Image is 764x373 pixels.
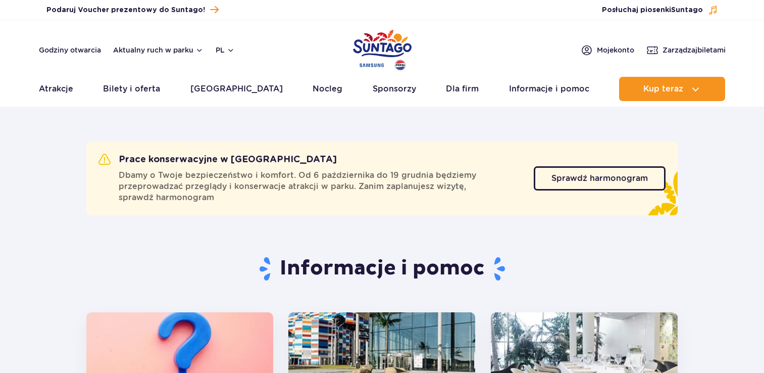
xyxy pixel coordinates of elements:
[39,77,73,101] a: Atrakcje
[113,46,203,54] button: Aktualny ruch w parku
[597,45,634,55] span: Moje konto
[671,7,703,14] span: Suntago
[98,154,337,166] h2: Prace konserwacyjne w [GEOGRAPHIC_DATA]
[602,5,718,15] button: Posłuchaj piosenkiSuntago
[190,77,283,101] a: [GEOGRAPHIC_DATA]
[39,45,101,55] a: Godziny otwarcia
[643,84,683,94] span: Kup teraz
[551,174,648,182] span: Sprawdź harmonogram
[602,5,703,15] span: Posłuchaj piosenki
[446,77,479,101] a: Dla firm
[619,77,725,101] button: Kup teraz
[86,256,678,282] h1: Informacje i pomoc
[373,77,416,101] a: Sponsorzy
[313,77,342,101] a: Nocleg
[581,44,634,56] a: Mojekonto
[216,45,235,55] button: pl
[46,3,219,17] a: Podaruj Voucher prezentowy do Suntago!
[663,45,726,55] span: Zarządzaj biletami
[534,166,666,191] a: Sprawdź harmonogram
[646,44,726,56] a: Zarządzajbiletami
[509,77,589,101] a: Informacje i pomoc
[119,170,522,203] span: Dbamy o Twoje bezpieczeństwo i komfort. Od 6 października do 19 grudnia będziemy przeprowadzać pr...
[353,25,412,72] a: Park of Poland
[46,5,205,15] span: Podaruj Voucher prezentowy do Suntago!
[103,77,160,101] a: Bilety i oferta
